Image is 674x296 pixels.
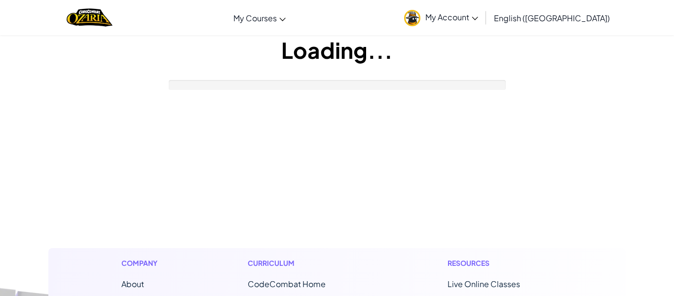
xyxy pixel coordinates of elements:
a: Ozaria by CodeCombat logo [67,7,112,28]
a: English ([GEOGRAPHIC_DATA]) [489,4,615,31]
h1: Company [121,258,167,268]
span: My Account [425,12,478,22]
img: avatar [404,10,420,26]
a: About [121,279,144,289]
span: English ([GEOGRAPHIC_DATA]) [494,13,610,23]
h1: Curriculum [248,258,367,268]
a: Live Online Classes [448,279,520,289]
a: My Account [399,2,483,33]
a: My Courses [228,4,291,31]
span: CodeCombat Home [248,279,326,289]
span: My Courses [233,13,277,23]
img: Home [67,7,112,28]
h1: Resources [448,258,553,268]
